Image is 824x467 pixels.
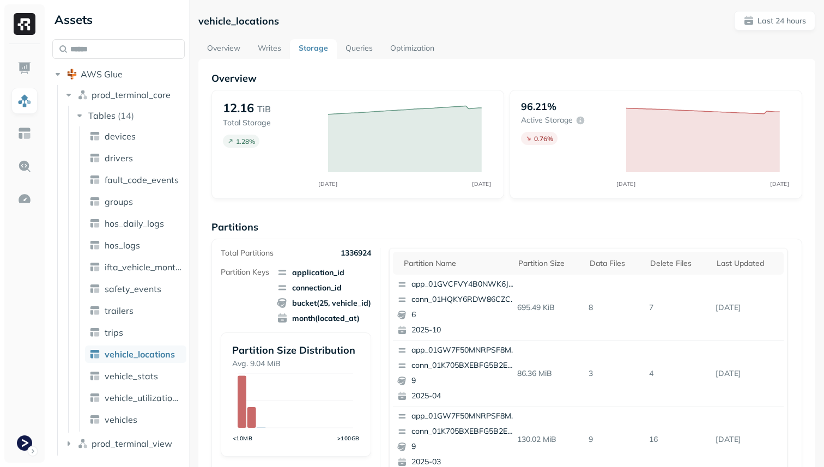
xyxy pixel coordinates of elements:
p: 1336924 [341,248,371,258]
a: vehicle_utilization_day [85,389,186,407]
p: 9 [411,375,517,386]
span: fault_code_events [105,174,179,185]
img: Terminal [17,435,32,451]
img: table [89,283,100,294]
span: trailers [105,305,134,316]
img: Ryft [14,13,35,35]
p: Last 24 hours [758,16,806,26]
p: 0.76 % [534,135,553,143]
tspan: [DATE] [319,180,338,187]
p: 1.28 % [236,137,255,145]
a: drivers [85,149,186,167]
span: vehicle_utilization_day [105,392,182,403]
img: namespace [77,89,88,100]
span: prod_terminal_view [92,438,172,449]
img: root [66,69,77,80]
img: table [89,371,100,381]
button: Tables(14) [74,107,186,124]
div: Assets [52,11,185,28]
p: 3 [584,364,645,383]
img: Asset Explorer [17,126,32,141]
button: prod_terminal_core [63,86,185,104]
img: Query Explorer [17,159,32,173]
p: conn_01K705BXEBFG5B2EVXB3M59Z4N [411,360,517,371]
button: app_01GVCFVY4B0NWK6JYK87JP2WRPconn_01HQKY6RDW86CZC8SGGZF6KAN862025-10 [393,275,522,340]
span: devices [105,131,136,142]
a: Storage [290,39,337,59]
a: ifta_vehicle_months [85,258,186,276]
p: 16 [645,430,711,449]
button: Last 24 hours [734,11,815,31]
img: Dashboard [17,61,32,75]
p: 12.16 [223,100,254,116]
p: 130.02 MiB [513,430,584,449]
a: Overview [198,39,249,59]
tspan: >100GB [337,435,360,442]
div: Partition size [518,257,579,270]
p: Active storage [521,115,573,125]
p: vehicle_locations [198,15,279,27]
div: Delete Files [650,257,706,270]
p: 6 [411,310,517,320]
p: Partition Keys [221,267,269,277]
p: TiB [257,102,271,116]
a: safety_events [85,280,186,298]
img: table [89,305,100,316]
span: hos_logs [105,240,140,251]
a: vehicle_locations [85,345,186,363]
p: conn_01K705BXEBFG5B2EVXB3M59Z4N [411,426,517,437]
button: prod_terminal_view [63,435,185,452]
p: 8 [584,298,645,317]
a: vehicles [85,411,186,428]
img: table [89,262,100,272]
a: Queries [337,39,381,59]
p: 7 [645,298,711,317]
span: application_id [277,267,371,278]
p: 4 [645,364,711,383]
span: AWS Glue [81,69,123,80]
button: AWS Glue [52,65,185,83]
span: prod_terminal_core [92,89,171,100]
a: Writes [249,39,290,59]
p: 695.49 KiB [513,298,584,317]
span: trips [105,327,123,338]
a: vehicle_stats [85,367,186,385]
div: Data Files [590,257,639,270]
img: Assets [17,94,32,108]
p: Total Storage [223,118,317,128]
a: Optimization [381,39,443,59]
p: Avg. 9.04 MiB [232,359,360,369]
p: app_01GW7F50MNRPSF8MFHFDEVDVJA [411,411,517,422]
p: 2025-10 [411,325,517,336]
p: 2025-04 [411,391,517,402]
p: conn_01HQKY6RDW86CZC8SGGZF6KAN8 [411,294,517,305]
span: vehicles [105,414,137,425]
p: Partitions [211,221,802,233]
button: app_01GW7F50MNRPSF8MFHFDEVDVJAconn_01K705BXEBFG5B2EVXB3M59Z4N92025-04 [393,341,522,406]
div: Last updated [717,257,778,270]
p: 86.36 MiB [513,364,584,383]
a: devices [85,128,186,145]
p: Partition Size Distribution [232,344,360,356]
a: trips [85,324,186,341]
img: namespace [77,438,88,449]
img: table [89,414,100,425]
p: ( 14 ) [118,110,134,121]
img: table [89,174,100,185]
a: groups [85,193,186,210]
tspan: [DATE] [472,180,492,187]
p: app_01GW7F50MNRPSF8MFHFDEVDVJA [411,345,517,356]
span: drivers [105,153,133,163]
span: hos_daily_logs [105,218,164,229]
span: connection_id [277,282,371,293]
img: table [89,392,100,403]
a: trailers [85,302,186,319]
a: hos_daily_logs [85,215,186,232]
p: 96.21% [521,100,556,113]
p: app_01GVCFVY4B0NWK6JYK87JP2WRP [411,279,517,290]
img: table [89,196,100,207]
img: table [89,240,100,251]
div: Partition name [404,257,507,270]
img: table [89,218,100,229]
p: Oct 11, 2025 [711,430,784,449]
